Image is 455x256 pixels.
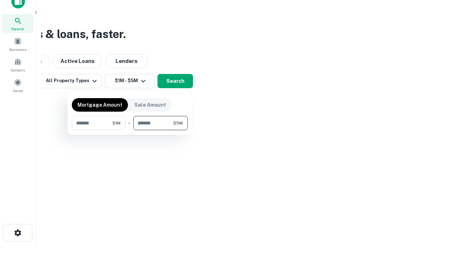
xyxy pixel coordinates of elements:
[134,101,166,109] p: Sale Amount
[419,199,455,233] iframe: Chat Widget
[77,101,122,109] p: Mortgage Amount
[128,116,130,130] div: -
[112,120,121,126] span: $1M
[173,120,183,126] span: $5M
